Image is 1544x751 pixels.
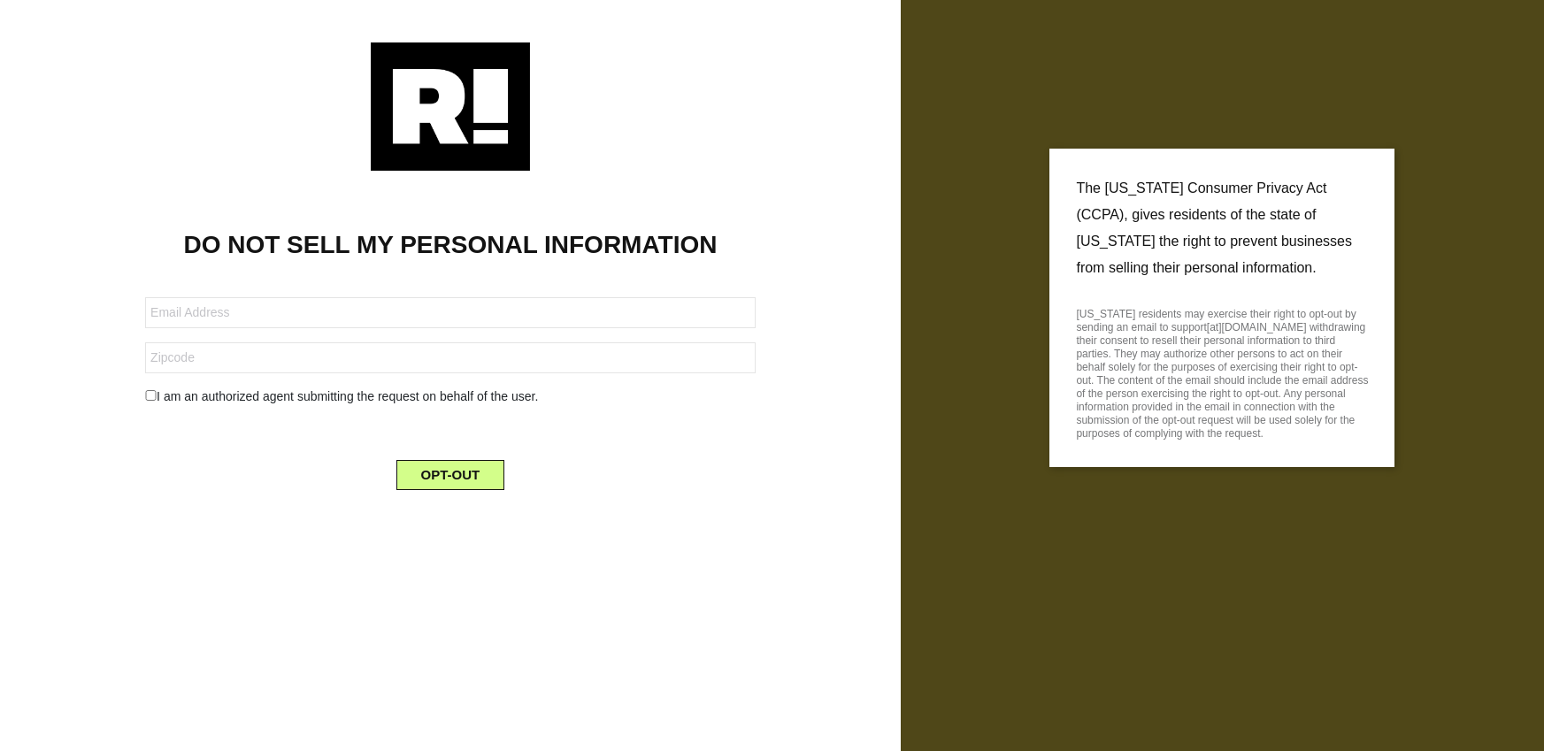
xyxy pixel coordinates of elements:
[1076,175,1368,281] p: The [US_STATE] Consumer Privacy Act (CCPA), gives residents of the state of [US_STATE] the right ...
[1076,303,1368,441] p: [US_STATE] residents may exercise their right to opt-out by sending an email to support[at][DOMAI...
[27,230,874,260] h1: DO NOT SELL MY PERSONAL INFORMATION
[145,297,756,328] input: Email Address
[145,342,756,373] input: Zipcode
[396,460,505,490] button: OPT-OUT
[371,42,530,171] img: Retention.com
[132,387,769,406] div: I am an authorized agent submitting the request on behalf of the user.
